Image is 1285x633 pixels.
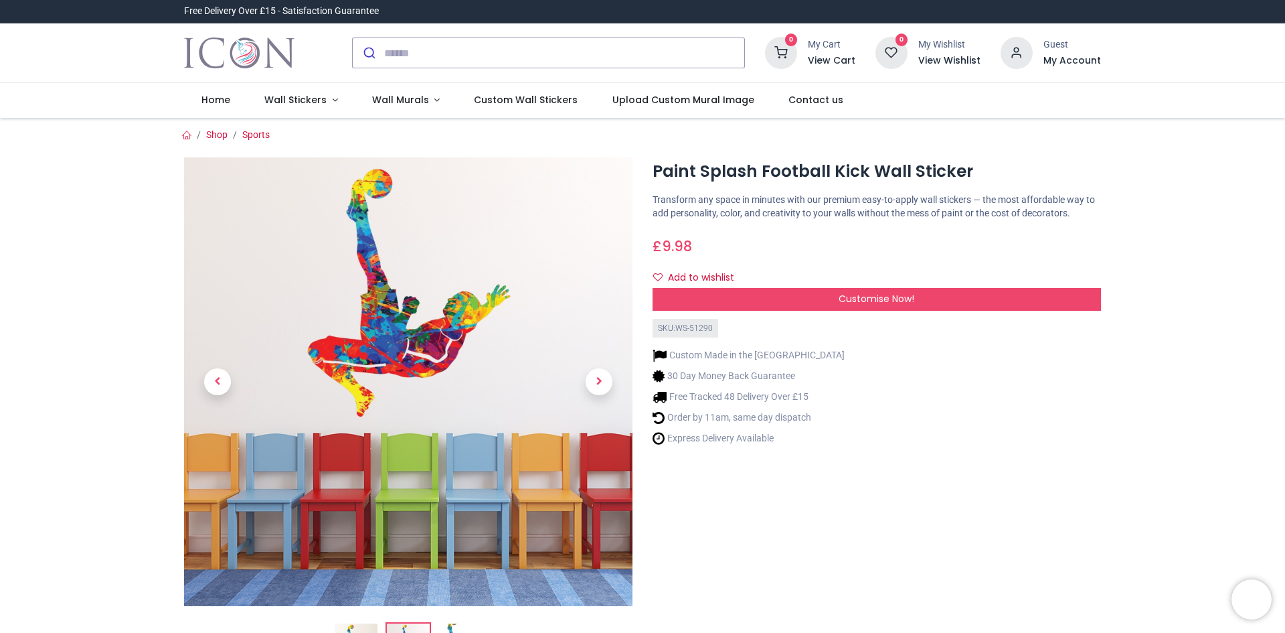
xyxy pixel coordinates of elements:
[566,225,632,539] a: Next
[808,38,855,52] div: My Cart
[875,47,908,58] a: 0
[653,390,845,404] li: Free Tracked 48 Delivery Over £15
[184,225,251,539] a: Previous
[204,368,231,395] span: Previous
[839,292,914,305] span: Customise Now!
[372,93,429,107] span: Wall Murals
[653,431,845,445] li: Express Delivery Available
[653,236,692,256] span: £
[653,319,718,338] div: SKU: WS-51290
[820,5,1101,18] iframe: Customer reviews powered by Trustpilot
[184,5,379,18] div: Free Delivery Over £15 - Satisfaction Guarantee
[918,38,980,52] div: My Wishlist
[184,34,294,72] img: Icon Wall Stickers
[653,411,845,425] li: Order by 11am, same day dispatch
[765,47,797,58] a: 0
[808,54,855,68] a: View Cart
[247,83,355,118] a: Wall Stickers
[1043,54,1101,68] a: My Account
[653,273,663,282] i: Add to wishlist
[788,93,843,107] span: Contact us
[653,194,1101,220] p: Transform any space in minutes with our premium easy-to-apply wall stickers — the most affordable...
[1043,38,1101,52] div: Guest
[653,267,746,289] button: Add to wishlistAdd to wishlist
[1231,579,1272,620] iframe: Brevo live chat
[653,369,845,383] li: 30 Day Money Back Guarantee
[918,54,980,68] a: View Wishlist
[355,83,457,118] a: Wall Murals
[662,236,692,256] span: 9.98
[895,33,908,46] sup: 0
[184,157,632,606] img: WS-51290-02
[264,93,327,107] span: Wall Stickers
[353,38,384,68] button: Submit
[653,348,845,362] li: Custom Made in the [GEOGRAPHIC_DATA]
[184,34,294,72] a: Logo of Icon Wall Stickers
[206,129,228,140] a: Shop
[785,33,798,46] sup: 0
[653,160,1101,183] h1: Paint Splash Football Kick Wall Sticker
[586,368,612,395] span: Next
[474,93,578,107] span: Custom Wall Stickers
[242,129,270,140] a: Sports
[612,93,754,107] span: Upload Custom Mural Image
[201,93,230,107] span: Home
